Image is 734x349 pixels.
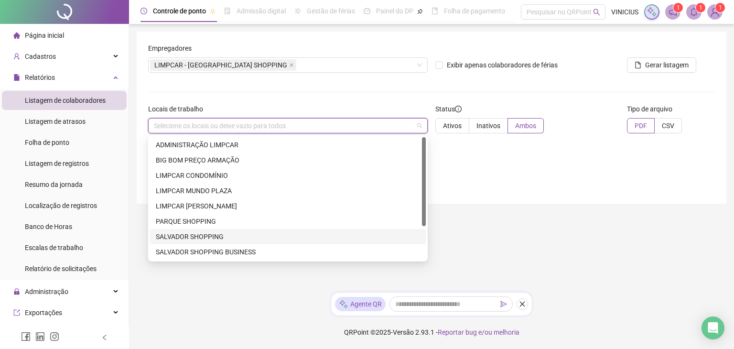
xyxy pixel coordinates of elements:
sup: 1 [673,3,683,12]
span: Banco de Horas [25,223,72,230]
div: LIMPCAR SOTERO [150,198,426,214]
span: Relatórios [25,74,55,81]
div: PARQUE SHOPPING [156,216,420,227]
span: Listagem de registros [25,160,89,167]
span: Listagem de atrasos [25,118,86,125]
span: 1 [677,4,680,11]
div: SALVADOR SHOPPING BUSINESS [156,247,420,257]
span: PDF [635,122,647,130]
span: info-circle [455,106,462,112]
img: 59819 [708,5,722,19]
span: Gerar listagem [645,60,689,70]
span: Versão [393,328,414,336]
span: Exportações [25,309,62,316]
img: sparkle-icon.fc2bf0ac1784a2077858766a79e2daf3.svg [339,299,348,309]
div: SALVADOR SHOPPING BUSINESS [150,244,426,260]
span: Localização de registros [25,202,97,209]
span: Tipo de arquivo [627,104,672,114]
span: export [13,309,20,316]
span: Página inicial [25,32,64,39]
span: lock [13,288,20,295]
span: user-add [13,53,20,60]
span: bell [690,8,698,16]
span: clock-circle [140,8,147,14]
span: Painel do DP [376,7,413,15]
span: Folha de pagamento [444,7,505,15]
span: Resumo da jornada [25,181,83,188]
span: pushpin [417,9,423,14]
span: Controle de ponto [153,7,206,15]
span: facebook [21,332,31,341]
div: SALVADOR SHOPPING [156,231,420,242]
span: notification [669,8,677,16]
button: Gerar listagem [627,57,696,73]
div: ADMINISTRAÇÃO LIMPCAR [150,137,426,153]
span: VINICIUS [611,7,638,17]
span: file [635,62,641,68]
span: CSV [662,122,674,130]
span: Admissão digital [237,7,286,15]
span: Inativos [476,122,500,130]
div: Agente QR [335,297,386,311]
span: Reportar bug e/ou melhoria [438,328,519,336]
span: Exibir apenas colaboradores de férias [443,60,561,70]
span: Ativos [443,122,462,130]
div: LIMPCAR CONDOMÍNIO [150,168,426,183]
span: Relatório de solicitações [25,265,97,273]
span: close [289,63,294,67]
span: home [13,32,20,39]
span: pushpin [210,9,216,14]
span: Cadastros [25,53,56,60]
span: 1 [719,4,722,11]
sup: Atualize o seu contato no menu Meus Dados [715,3,725,12]
span: Escalas de trabalho [25,244,83,251]
label: Locais de trabalho [148,104,209,114]
div: LIMPCAR MUNDO PLAZA [150,183,426,198]
span: Ambos [515,122,536,130]
div: BIG BOM PREÇO ARMAÇÃO [150,153,426,168]
span: Listagem de colaboradores [25,97,106,104]
footer: QRPoint © 2025 - 2.93.1 - [129,316,734,349]
div: LIMPCAR [PERSON_NAME] [156,201,420,211]
span: Folha de ponto [25,139,69,146]
span: book [432,8,438,14]
span: file-done [224,8,231,14]
span: Gestão de férias [307,7,355,15]
div: LIMPCAR MUNDO PLAZA [156,185,420,196]
span: Status [435,104,462,114]
sup: 1 [696,3,705,12]
span: Administração [25,288,68,295]
label: Empregadores [148,43,198,54]
span: sun [294,8,301,14]
span: file [13,74,20,81]
span: 1 [699,4,702,11]
span: close [519,301,526,307]
div: ADMINISTRAÇÃO LIMPCAR [156,140,420,150]
div: PARQUE SHOPPING [150,214,426,229]
span: send [500,301,507,307]
span: search [593,9,600,16]
div: SALVADOR SHOPPING [150,229,426,244]
span: linkedin [35,332,45,341]
img: sparkle-icon.fc2bf0ac1784a2077858766a79e2daf3.svg [647,7,657,17]
div: LIMPCAR CONDOMÍNIO [156,170,420,181]
span: dashboard [364,8,370,14]
span: LIMPCAR - [GEOGRAPHIC_DATA] SHOPPING [154,60,287,70]
div: BIG BOM PREÇO ARMAÇÃO [156,155,420,165]
span: instagram [50,332,59,341]
div: Open Intercom Messenger [702,316,724,339]
span: left [101,334,108,341]
span: LIMPCAR - SALVADOR SHOPPING [150,59,296,71]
